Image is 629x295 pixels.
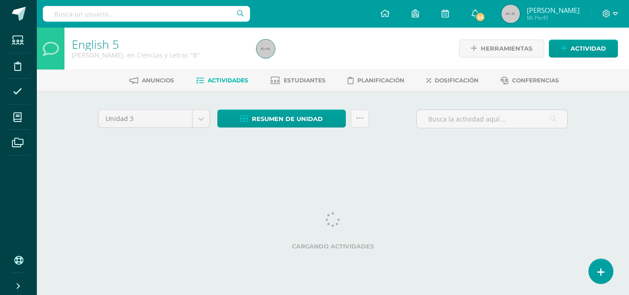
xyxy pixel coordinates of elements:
[72,38,245,51] h1: English 5
[196,73,248,88] a: Actividades
[426,73,478,88] a: Dosificación
[527,14,580,22] span: Mi Perfil
[256,40,275,58] img: 45x45
[142,77,174,84] span: Anuncios
[208,77,248,84] span: Actividades
[571,40,606,57] span: Actividad
[417,110,567,128] input: Busca la actividad aquí...
[72,51,245,59] div: Quinto Bach. en Ciencias y Letras 'B'
[527,6,580,15] span: [PERSON_NAME]
[475,12,485,22] span: 24
[43,6,250,22] input: Busca un usuario...
[435,77,478,84] span: Dosificación
[72,36,119,52] a: English 5
[481,40,532,57] span: Herramientas
[512,77,559,84] span: Conferencias
[105,110,185,127] span: Unidad 3
[129,73,174,88] a: Anuncios
[357,77,404,84] span: Planificación
[284,77,326,84] span: Estudiantes
[217,110,346,127] a: Resumen de unidad
[252,110,323,127] span: Resumen de unidad
[99,110,210,127] a: Unidad 3
[549,40,618,58] a: Actividad
[459,40,544,58] a: Herramientas
[348,73,404,88] a: Planificación
[270,73,326,88] a: Estudiantes
[98,243,568,250] label: Cargando actividades
[501,73,559,88] a: Conferencias
[501,5,520,23] img: 45x45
